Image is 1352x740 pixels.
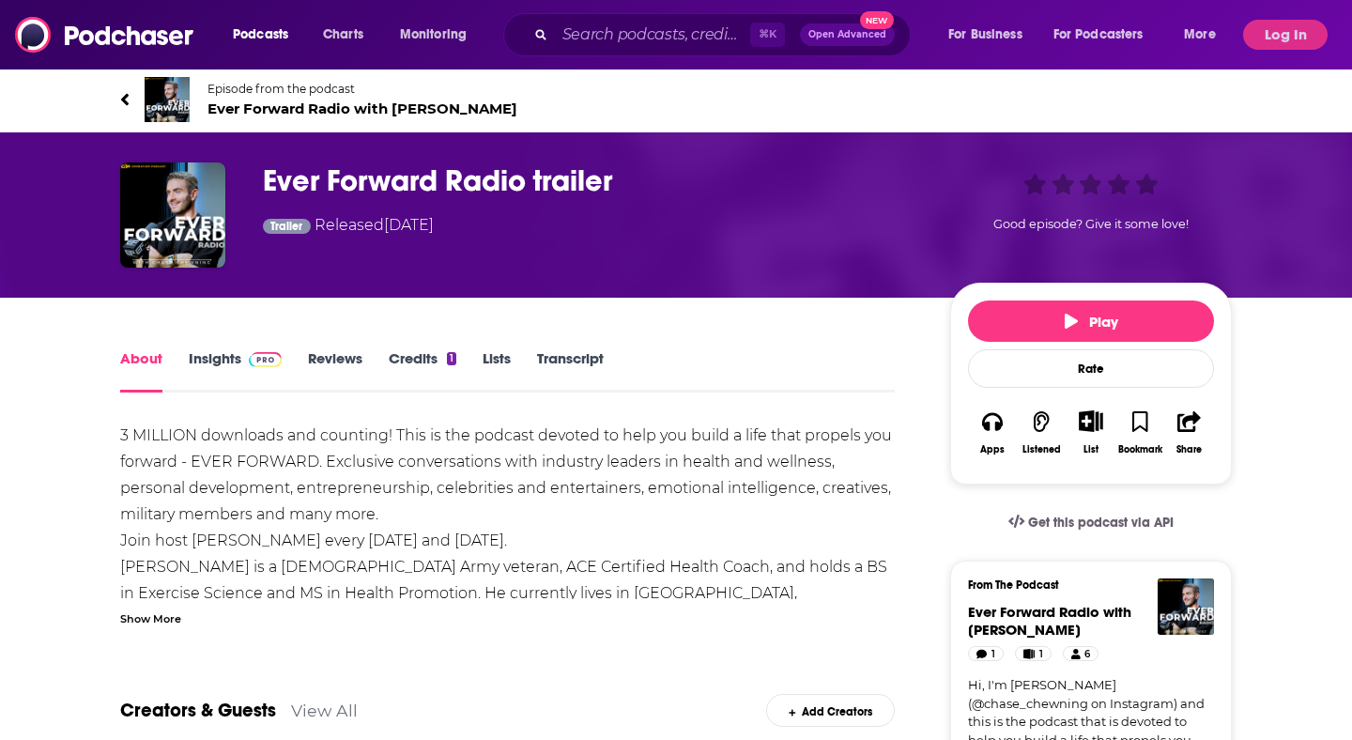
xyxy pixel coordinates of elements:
a: Ever Forward Radio with Chase Chewning [968,603,1131,639]
button: Show More Button [1071,410,1110,431]
span: 6 [1084,645,1090,664]
span: Monitoring [400,22,467,48]
button: Bookmark [1115,398,1164,467]
div: Share [1176,444,1202,455]
span: New [860,11,894,29]
a: 1 [968,646,1004,661]
img: Podchaser - Follow, Share and Rate Podcasts [15,17,195,53]
img: Ever Forward Radio with Chase Chewning [1158,578,1214,635]
div: Add Creators [766,694,895,727]
button: Play [968,301,1214,342]
button: open menu [935,20,1046,50]
span: Ever Forward Radio with [PERSON_NAME] [968,603,1131,639]
button: Share [1165,398,1214,467]
button: Listened [1017,398,1066,467]
a: Ever Forward Radio with Chase ChewningEpisode from the podcastEver Forward Radio with [PERSON_NAME] [120,77,1232,122]
a: 1 [1015,646,1052,661]
div: List [1083,443,1098,455]
a: View All [291,701,358,720]
div: Rate [968,349,1214,388]
button: open menu [1171,20,1239,50]
span: Play [1065,313,1118,331]
button: open menu [1041,20,1171,50]
div: Show More ButtonList [1067,398,1115,467]
button: open menu [220,20,313,50]
span: Charts [323,22,363,48]
a: Reviews [308,349,362,393]
div: 1 [447,352,456,365]
img: Ever Forward Radio with Chase Chewning [145,77,190,122]
span: 1 [1039,645,1043,664]
a: Charts [311,20,375,50]
div: Apps [980,444,1005,455]
div: Search podcasts, credits, & more... [521,13,929,56]
span: Podcasts [233,22,288,48]
span: More [1184,22,1216,48]
div: Bookmark [1118,444,1162,455]
span: 1 [991,645,995,664]
div: Released [DATE] [263,214,434,239]
span: For Business [948,22,1022,48]
span: Open Advanced [808,30,886,39]
a: About [120,349,162,393]
span: Trailer [270,221,302,232]
a: Get this podcast via API [993,500,1189,546]
div: Listened [1022,444,1061,455]
button: Open AdvancedNew [800,23,895,46]
a: Creators & Guests [120,699,276,722]
div: 3 MILLION downloads and counting! This is the podcast devoted to help you build a life that prope... [120,423,895,633]
span: Good episode? Give it some love! [993,217,1189,231]
button: Log In [1243,20,1328,50]
span: Episode from the podcast [207,82,517,96]
h3: From The Podcast [968,578,1199,592]
input: Search podcasts, credits, & more... [555,20,750,50]
h1: Ever Forward Radio trailer [263,162,920,199]
span: For Podcasters [1053,22,1144,48]
a: Transcript [537,349,604,393]
img: Podchaser Pro [249,352,282,367]
span: Ever Forward Radio with [PERSON_NAME] [207,100,517,117]
a: Credits1 [389,349,456,393]
a: Lists [483,349,511,393]
img: Ever Forward Radio trailer [120,162,225,268]
span: Get this podcast via API [1028,515,1174,531]
button: open menu [387,20,491,50]
button: Apps [968,398,1017,467]
a: 6 [1063,646,1098,661]
span: ⌘ K [750,23,785,47]
a: InsightsPodchaser Pro [189,349,282,393]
